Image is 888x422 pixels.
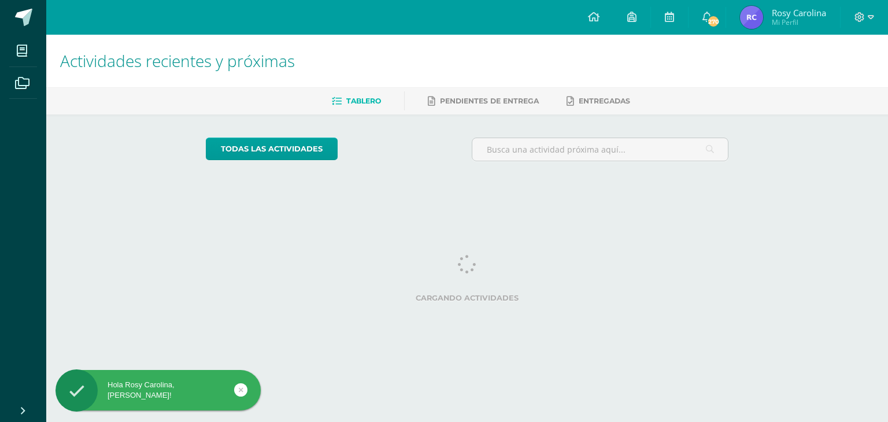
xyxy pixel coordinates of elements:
[206,138,338,160] a: todas las Actividades
[472,138,728,161] input: Busca una actividad próxima aquí...
[707,15,720,28] span: 270
[772,7,826,18] span: Rosy Carolina
[55,380,261,401] div: Hola Rosy Carolina, [PERSON_NAME]!
[346,97,381,105] span: Tablero
[332,92,381,110] a: Tablero
[579,97,630,105] span: Entregadas
[428,92,539,110] a: Pendientes de entrega
[772,17,826,27] span: Mi Perfil
[567,92,630,110] a: Entregadas
[206,294,729,302] label: Cargando actividades
[740,6,763,29] img: 88e9e147a9cb64fc03422942212ba9f7.png
[60,50,295,72] span: Actividades recientes y próximas
[440,97,539,105] span: Pendientes de entrega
